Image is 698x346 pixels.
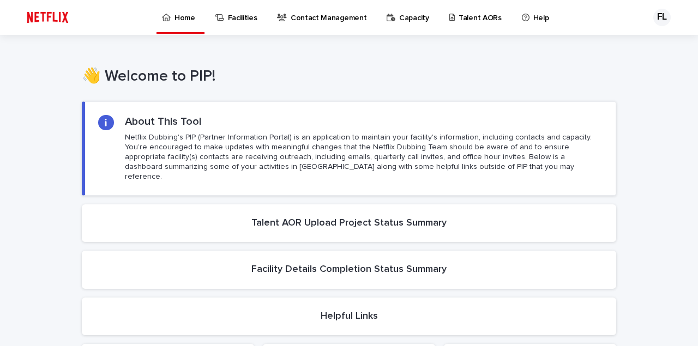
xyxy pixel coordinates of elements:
[82,68,616,86] h1: 👋 Welcome to PIP!
[22,7,74,28] img: ifQbXi3ZQGMSEF7WDB7W
[251,217,447,229] h2: Talent AOR Upload Project Status Summary
[125,132,603,182] p: Netflix Dubbing's PIP (Partner Information Portal) is an application to maintain your facility's ...
[321,311,378,323] h2: Helpful Links
[653,9,671,26] div: FL
[125,115,202,128] h2: About This Tool
[251,264,447,276] h2: Facility Details Completion Status Summary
